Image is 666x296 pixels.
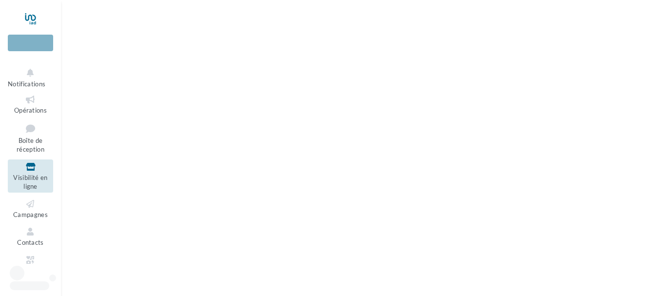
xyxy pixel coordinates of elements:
a: Campagnes [8,197,53,220]
a: Boîte de réception [8,120,53,156]
a: Opérations [8,92,53,116]
span: Campagnes [13,211,48,218]
span: Opérations [14,106,47,114]
span: Notifications [8,80,45,88]
a: Visibilité en ligne [8,159,53,193]
span: Visibilité en ligne [13,174,47,191]
a: Contacts [8,224,53,248]
span: Contacts [17,238,44,246]
div: Nouvelle campagne [8,35,53,51]
a: Médiathèque [8,253,53,276]
span: Boîte de réception [17,137,44,154]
